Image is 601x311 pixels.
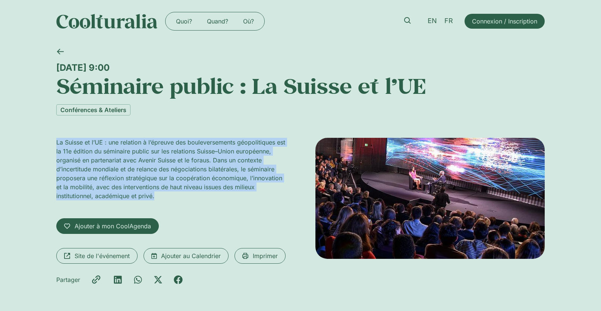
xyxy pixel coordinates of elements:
[465,14,545,29] a: Connexion / Inscription
[56,275,80,284] div: Partager
[56,62,545,73] div: [DATE] 9:00
[133,275,142,284] div: Partager sur whatsapp
[428,17,437,25] span: EN
[174,275,183,284] div: Partager sur facebook
[56,73,545,98] h1: Séminaire public : La Suisse et l’UE
[424,16,441,26] a: EN
[235,248,286,264] a: Imprimer
[236,15,261,27] a: Où?
[161,251,221,260] span: Ajouter au Calendrier
[154,275,163,284] div: Partager sur x-twitter
[56,218,159,234] a: Ajouter à mon CoolAgenda
[253,251,278,260] span: Imprimer
[56,104,130,115] a: Conférences & Ateliers
[441,16,457,26] a: FR
[75,222,151,231] span: Ajouter à mon CoolAgenda
[75,251,130,260] span: Site de l'événement
[113,275,122,284] div: Partager sur linkedin
[144,248,229,264] a: Ajouter au Calendrier
[199,15,236,27] a: Quand?
[56,248,138,264] a: Site de l'événement
[444,17,453,25] span: FR
[169,15,261,27] nav: Menu
[56,138,286,200] p: La Suisse et l’UE : une relation à l’épreuve des bouleversements géopolitiques est la 11e édition...
[472,17,537,26] span: Connexion / Inscription
[169,15,199,27] a: Quoi?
